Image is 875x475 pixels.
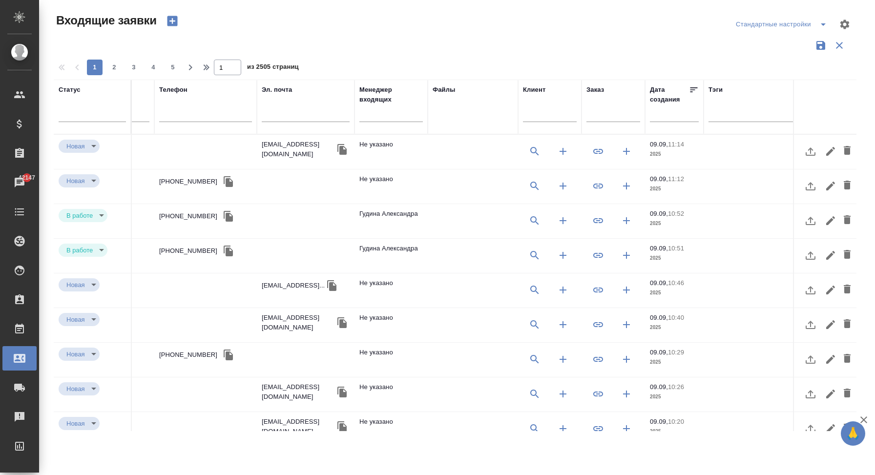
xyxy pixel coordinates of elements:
[650,141,668,148] p: 09.09,
[551,382,575,406] button: Создать клиента
[839,313,855,336] button: Удалить
[822,244,839,267] button: Редактировать
[63,315,88,324] button: Новая
[146,60,161,75] button: 4
[354,169,428,204] td: Не указано
[63,211,96,220] button: В работе
[708,85,723,95] div: Тэги
[335,315,350,330] button: Скопировать
[839,209,855,232] button: Удалить
[733,17,833,32] div: split button
[650,210,668,217] p: 09.09,
[586,348,610,371] button: Привязать к существующему заказу
[650,349,668,356] p: 09.09,
[159,211,217,221] div: [PHONE_NUMBER]
[615,382,638,406] button: Создать заказ
[335,385,350,399] button: Скопировать
[262,313,335,332] p: [EMAIL_ADDRESS][DOMAIN_NAME]
[668,349,684,356] p: 10:29
[262,417,335,436] p: [EMAIL_ADDRESS][DOMAIN_NAME]
[650,245,668,252] p: 09.09,
[159,177,217,186] div: [PHONE_NUMBER]
[54,13,157,28] span: Входящие заявки
[126,60,142,75] button: 3
[59,417,100,430] div: Новая
[668,383,684,391] p: 10:26
[668,418,684,425] p: 10:20
[262,382,335,402] p: [EMAIL_ADDRESS][DOMAIN_NAME]
[799,140,822,163] button: Загрузить файл
[221,348,236,362] button: Скопировать
[839,382,855,406] button: Удалить
[615,348,638,371] button: Создать заказ
[822,382,839,406] button: Редактировать
[354,135,428,169] td: Не указано
[650,175,668,183] p: 09.09,
[63,350,88,358] button: Новая
[839,174,855,198] button: Удалить
[650,253,699,263] p: 2025
[359,85,423,104] div: Менеджер входящих
[822,313,839,336] button: Редактировать
[159,85,187,95] div: Телефон
[799,174,822,198] button: Загрузить файл
[523,244,546,267] button: Выбрать клиента
[165,62,181,72] span: 5
[551,244,575,267] button: Создать клиента
[615,209,638,232] button: Создать заказ
[586,174,610,198] button: Привязать к существующему заказу
[822,209,839,232] button: Редактировать
[159,350,217,360] div: [PHONE_NUMBER]
[586,85,604,95] div: Заказ
[615,417,638,440] button: Создать заказ
[59,348,100,361] div: Новая
[551,417,575,440] button: Создать клиента
[833,13,856,36] span: Настроить таблицу
[841,421,865,446] button: 🙏
[221,174,236,189] button: Скопировать
[59,313,100,326] div: Новая
[165,60,181,75] button: 5
[668,245,684,252] p: 10:51
[523,174,546,198] button: Выбрать клиента
[839,140,855,163] button: Удалить
[650,383,668,391] p: 09.09,
[159,246,217,256] div: [PHONE_NUMBER]
[551,140,575,163] button: Создать клиента
[59,174,100,187] div: Новая
[523,140,546,163] button: Выбрать клиента
[650,427,699,436] p: 2025
[551,209,575,232] button: Создать клиента
[586,313,610,336] button: Привязать к существующему заказу
[650,314,668,321] p: 09.09,
[354,273,428,308] td: Не указано
[354,308,428,342] td: Не указано
[822,348,839,371] button: Редактировать
[63,142,88,150] button: Новая
[799,209,822,232] button: Загрузить файл
[146,62,161,72] span: 4
[668,210,684,217] p: 10:52
[650,357,699,367] p: 2025
[354,343,428,377] td: Не указано
[354,412,428,446] td: Не указано
[59,382,100,395] div: Новая
[799,244,822,267] button: Загрузить файл
[354,204,428,238] td: Гудина Александра
[59,278,100,291] div: Новая
[822,174,839,198] button: Редактировать
[523,382,546,406] button: Выбрать клиента
[586,417,610,440] button: Привязать к существующему заказу
[59,140,100,153] div: Новая
[59,244,107,257] div: Новая
[812,36,830,55] button: Сохранить фильтры
[839,417,855,440] button: Удалить
[63,419,88,428] button: Новая
[335,419,350,434] button: Скопировать
[354,239,428,273] td: Гудина Александра
[615,313,638,336] button: Создать заказ
[650,85,689,104] div: Дата создания
[523,209,546,232] button: Выбрать клиента
[2,170,37,195] a: 42147
[523,313,546,336] button: Выбрать клиента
